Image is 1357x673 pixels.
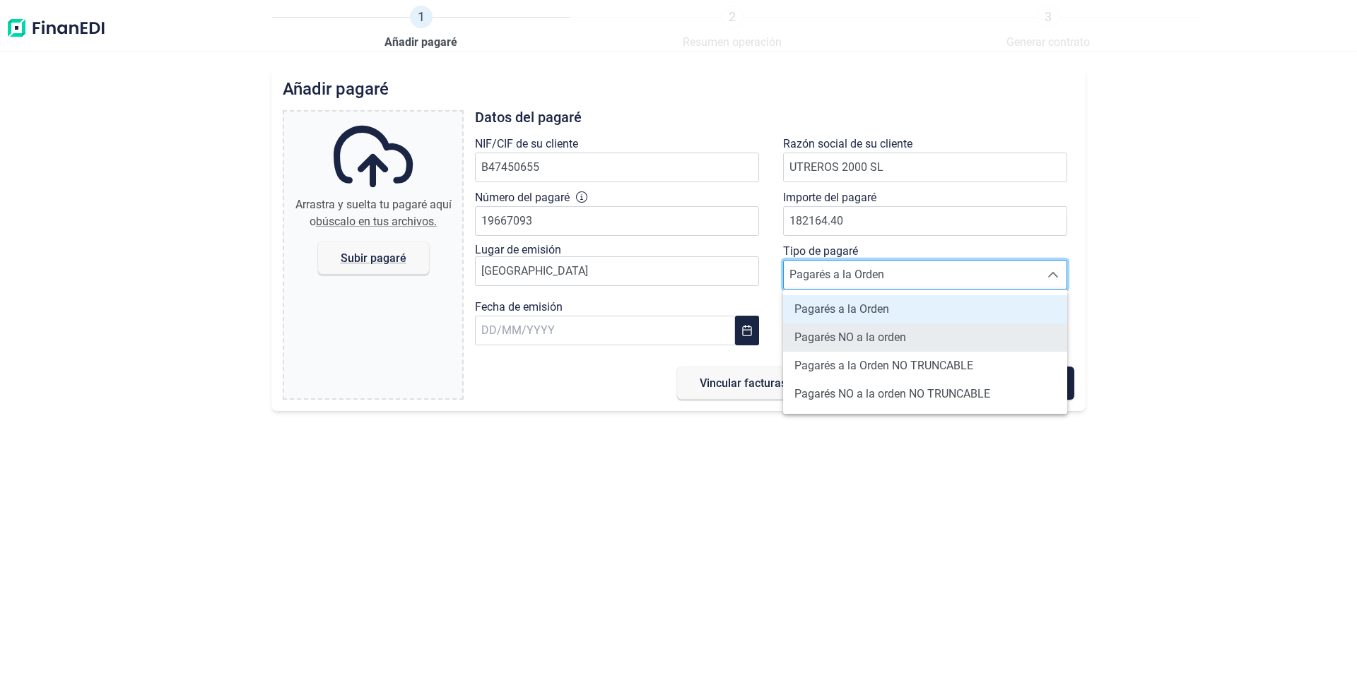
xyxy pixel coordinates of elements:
h2: Añadir pagaré [283,79,1074,99]
li: Pagarés NO a la orden NO TRUNCABLE [783,380,1067,408]
span: 1 [410,6,433,28]
input: DD/MM/YYYY [475,316,735,345]
span: Pagarés NO a la orden NO TRUNCABLE [794,386,990,403]
label: Razón social de su cliente [783,136,912,153]
li: Pagarés NO a la orden [783,323,1067,352]
div: Arrastra y suelta tu pagaré aquí o [290,196,457,230]
li: Pagarés a la Orden [783,295,1067,323]
span: búscalo en tus archivos. [316,215,437,228]
img: Logo de aplicación [6,6,106,51]
label: Tipo de pagaré [783,243,858,260]
button: Choose Date [735,316,759,345]
span: Pagarés a la Orden [784,261,1040,289]
span: Subir pagaré [341,253,406,263]
span: Vincular facturas [700,378,787,388]
span: Añadir pagaré [384,34,457,51]
span: Pagarés a la Orden [794,301,889,318]
label: NIF/CIF de su cliente [475,136,578,153]
h3: Datos del pagaré [475,110,1074,124]
label: Lugar de emisión [475,243,561,256]
li: Pagarés a la Orden NO TRUNCABLE [783,352,1067,380]
span: Pagarés a la Orden NO TRUNCABLE [794,357,973,374]
label: Fecha de emisión [475,299,563,316]
label: Importe del pagaré [783,189,876,206]
a: 1Añadir pagaré [384,6,457,51]
span: Pagarés NO a la orden [794,329,906,346]
button: Vincular facturas [677,367,809,400]
label: Número del pagaré [475,189,570,206]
